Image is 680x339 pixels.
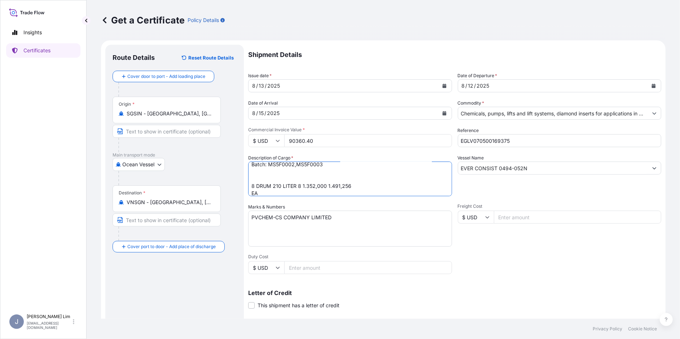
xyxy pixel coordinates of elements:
span: Date of Departure [458,72,497,79]
button: Calendar [439,107,450,119]
div: month, [461,82,466,90]
div: day, [258,109,264,118]
button: Calendar [439,80,450,92]
label: Marks & Numbers [248,203,285,211]
label: Description of Cargo [248,154,293,162]
button: Reset Route Details [178,52,237,63]
a: Privacy Policy [593,326,622,332]
span: Freight Cost [458,203,662,209]
div: year, [267,82,281,90]
p: Certificates [23,47,51,54]
button: Show suggestions [648,107,661,120]
div: / [474,82,476,90]
span: Duty Cost [248,254,452,260]
button: Cover door to port - Add loading place [113,71,214,82]
p: Shipment Details [248,45,661,65]
div: / [256,109,258,118]
p: [PERSON_NAME] Lim [27,314,71,320]
input: Text to appear on certificate [113,213,221,226]
div: day, [258,82,265,90]
div: day, [468,82,474,90]
label: Vessel Name [458,154,484,162]
input: Enter booking reference [458,134,662,147]
input: Enter amount [284,261,452,274]
div: / [256,82,258,90]
p: [EMAIL_ADDRESS][DOMAIN_NAME] [27,321,71,330]
label: Commodity [458,100,484,107]
p: Main transport mode [113,152,237,158]
input: Enter amount [284,134,452,147]
span: Issue date [248,72,272,79]
input: Destination [127,199,212,206]
p: Route Details [113,53,155,62]
input: Text to appear on certificate [113,125,221,138]
div: / [466,82,468,90]
button: Select transport [113,158,165,171]
label: Reference [458,127,479,134]
span: Commercial Invoice Value [248,127,452,133]
span: Ocean Vessel [122,161,154,168]
div: / [265,82,267,90]
a: Insights [6,25,80,40]
a: Cookie Notice [628,326,657,332]
p: Reset Route Details [188,54,234,61]
p: Insights [23,29,42,36]
span: This shipment has a letter of credit [258,302,339,309]
span: Date of Arrival [248,100,278,107]
span: J [15,318,18,325]
input: Origin [127,110,212,117]
div: Origin [119,101,135,107]
div: Destination [119,190,145,196]
div: year, [476,82,490,90]
button: Calendar [648,80,659,92]
p: Letter of Credit [248,290,661,296]
div: / [264,109,266,118]
button: Show suggestions [648,162,661,175]
div: month, [251,82,256,90]
input: Type to search vessel name or IMO [458,162,648,175]
span: Cover door to port - Add loading place [127,73,205,80]
span: Cover port to door - Add place of discharge [127,243,216,250]
p: Policy Details [188,17,219,24]
div: month, [251,109,256,118]
div: year, [266,109,280,118]
a: Certificates [6,43,80,58]
input: Type to search commodity [458,107,648,120]
p: Get a Certificate [101,14,185,26]
button: Cover port to door - Add place of discharge [113,241,225,252]
input: Enter amount [494,211,662,224]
